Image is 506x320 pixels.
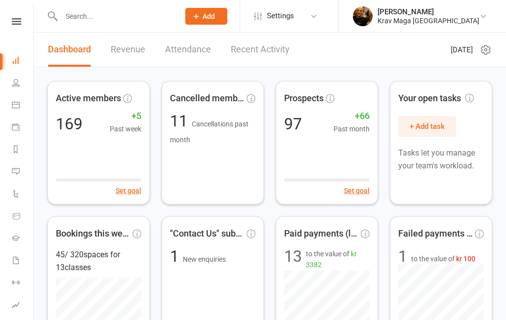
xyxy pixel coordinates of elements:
[170,91,245,106] span: Cancelled members
[231,33,290,67] a: Recent Activity
[284,248,302,271] div: 13
[12,139,34,161] a: Reports
[56,248,141,274] div: 45 / 320 spaces for 13 classes
[344,185,370,196] button: Set goal
[398,248,407,264] div: 1
[110,109,141,123] span: +5
[284,91,324,106] span: Prospects
[306,248,370,271] span: to the value of
[334,109,370,123] span: +66
[170,112,192,130] span: 11
[111,33,145,67] a: Revenue
[56,227,130,241] span: Bookings this week
[378,7,479,16] div: [PERSON_NAME]
[12,73,34,95] a: People
[12,117,34,139] a: Payments
[12,295,34,317] a: Assessments
[12,50,34,73] a: Dashboard
[411,253,475,264] span: to the value of
[203,12,215,20] span: Add
[284,227,359,241] span: Paid payments (last 7d)
[398,147,484,172] p: Tasks let you manage your team's workload.
[398,91,474,106] span: Your open tasks
[58,9,172,23] input: Search...
[451,44,473,56] span: [DATE]
[12,95,34,117] a: Calendar
[183,255,226,263] span: New enquiries
[398,227,473,241] span: Failed payments (last 30d)
[56,91,121,106] span: Active members
[284,116,302,132] div: 97
[185,8,227,25] button: Add
[165,33,211,67] a: Attendance
[334,123,370,134] span: Past month
[170,120,249,144] span: Cancellations past month
[48,33,91,67] a: Dashboard
[378,16,479,25] div: Krav Maga [GEOGRAPHIC_DATA]
[12,206,34,228] a: Product Sales
[398,116,456,137] button: + Add task
[267,5,294,27] span: Settings
[456,255,475,263] span: kr 100
[170,247,183,266] span: 1
[170,227,245,241] span: "Contact Us" submissions
[56,116,83,132] div: 169
[110,123,141,134] span: Past week
[353,6,373,26] img: thumb_image1537003722.png
[116,185,141,196] button: Set goal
